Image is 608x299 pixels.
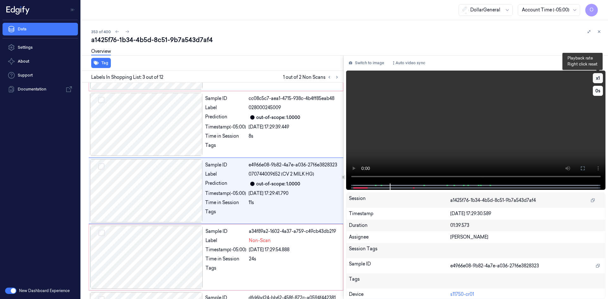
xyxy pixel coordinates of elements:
button: x1 [593,73,603,83]
span: e4966e08-9b82-4a7e-a036-27f6e3828323 [450,263,539,269]
span: a1425f76-1b34-4b5d-8c51-9b7a543d7af4 [450,197,536,204]
div: a1425f76-1b34-4b5d-8c51-9b7a543d7af4 [91,35,603,44]
span: 070744009652 (CV 2 MILK HG) [249,171,314,178]
div: Time in Session [205,199,246,206]
div: 8s [249,133,339,140]
span: 353 of 400 [91,29,111,34]
button: 0s [593,86,603,96]
button: Select row [98,230,105,236]
div: Sample ID [206,228,246,235]
div: e4966e08-9b82-4a7e-a036-27f6e3828323 [249,162,339,168]
div: s11750-cr01 [450,291,603,298]
div: 24s [249,256,339,262]
div: Prediction [205,180,246,188]
div: [PERSON_NAME] [450,234,603,240]
button: Toggle Navigation [68,5,78,15]
div: Device [349,291,451,298]
div: Timestamp [349,210,451,217]
div: 01:39.573 [450,222,603,229]
div: Tags [349,276,451,286]
div: Time in Session [206,256,246,262]
div: Timestamp (-05:00) [205,190,246,197]
div: Prediction [205,114,246,121]
div: Timestamp (-05:00) [205,124,246,130]
div: Duration [349,222,451,229]
div: Sample ID [349,261,451,271]
button: Select row [98,163,104,170]
button: Switch to image [346,58,387,68]
a: Support [3,69,78,82]
div: Timestamp (-05:00) [206,246,246,253]
button: Select row [98,97,104,103]
div: out-of-scope: 1.0000 [256,114,300,121]
button: About [3,55,78,68]
span: 1 out of 2 Non Scans [283,73,341,81]
div: a34f89a2-1602-4a37-a759-c49cb43db219 [249,228,339,235]
div: out-of-scope: 1.0000 [256,181,300,187]
div: Sample ID [205,162,246,168]
span: Non-Scan [249,237,271,244]
span: Labels In Shopping List: 3 out of 12 [91,74,163,81]
a: Settings [3,41,78,54]
div: Sample ID [205,95,246,102]
div: Session [349,195,451,205]
div: Label [205,104,246,111]
a: Data [3,23,78,35]
div: Tags [206,265,246,275]
button: O [585,4,598,16]
button: Auto video sync [389,58,428,68]
div: Label [205,171,246,178]
div: Session Tags [349,246,451,256]
div: Tags [205,142,246,152]
button: Tag [91,58,111,68]
span: 028000245009 [249,104,281,111]
div: Assignee [349,234,451,240]
div: [DATE] 17:29:39.449 [249,124,339,130]
div: cc08c5c7-aea1-4715-938c-4b4ff85eab48 [249,95,339,102]
a: Overview [91,48,111,55]
div: [DATE] 17:29:54.888 [249,246,339,253]
div: Label [206,237,246,244]
div: Tags [205,209,246,219]
div: [DATE] 17:29:41.790 [249,190,339,197]
div: [DATE] 17:29:30.589 [450,210,603,217]
div: 11s [249,199,339,206]
a: Documentation [3,83,78,96]
div: Time in Session [205,133,246,140]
